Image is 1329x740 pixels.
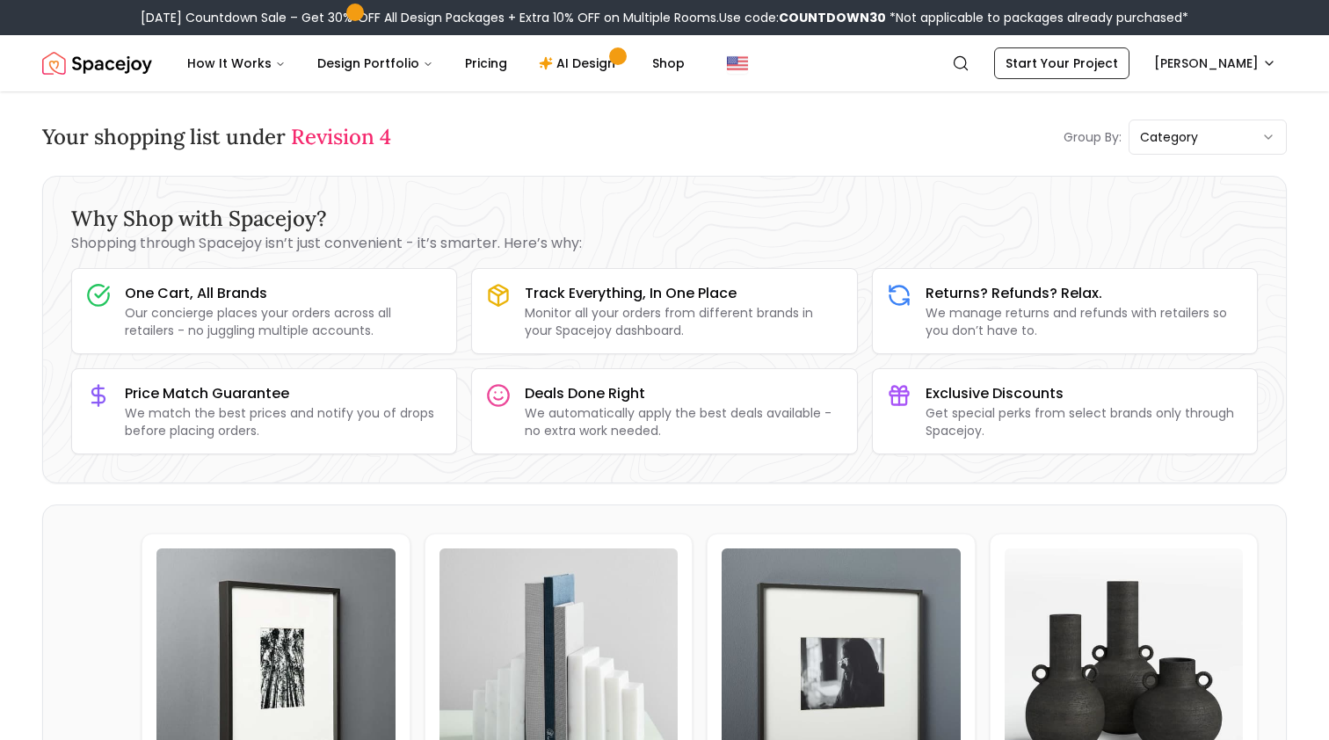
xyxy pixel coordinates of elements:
[525,304,842,339] p: Monitor all your orders from different brands in your Spacejoy dashboard.
[926,304,1243,339] p: We manage returns and refunds with retailers so you don’t have to.
[173,46,300,81] button: How It Works
[42,35,1287,91] nav: Global
[303,46,447,81] button: Design Portfolio
[926,283,1243,304] h3: Returns? Refunds? Relax.
[926,404,1243,439] p: Get special perks from select brands only through Spacejoy.
[525,46,635,81] a: AI Design
[719,9,886,26] span: Use code:
[42,46,152,81] a: Spacejoy
[994,47,1129,79] a: Start Your Project
[1144,47,1287,79] button: [PERSON_NAME]
[525,383,842,404] h3: Deals Done Right
[779,9,886,26] b: COUNTDOWN30
[525,283,842,304] h3: Track Everything, In One Place
[71,205,1258,233] h3: Why Shop with Spacejoy?
[727,53,748,74] img: United States
[451,46,521,81] a: Pricing
[525,404,842,439] p: We automatically apply the best deals available - no extra work needed.
[42,123,391,151] h3: Your shopping list under
[71,233,1258,254] p: Shopping through Spacejoy isn’t just convenient - it’s smarter. Here’s why:
[638,46,699,81] a: Shop
[291,123,391,150] span: Revision 4
[125,283,442,304] h3: One Cart, All Brands
[1064,128,1122,146] p: Group By:
[926,383,1243,404] h3: Exclusive Discounts
[141,9,1188,26] div: [DATE] Countdown Sale – Get 30% OFF All Design Packages + Extra 10% OFF on Multiple Rooms.
[125,383,442,404] h3: Price Match Guarantee
[173,46,699,81] nav: Main
[886,9,1188,26] span: *Not applicable to packages already purchased*
[125,404,442,439] p: We match the best prices and notify you of drops before placing orders.
[125,304,442,339] p: Our concierge places your orders across all retailers - no juggling multiple accounts.
[42,46,152,81] img: Spacejoy Logo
